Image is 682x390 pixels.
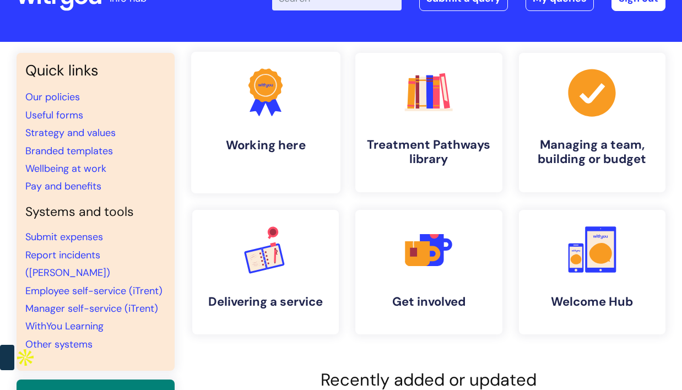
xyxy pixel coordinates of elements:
[519,210,666,334] a: Welcome Hub
[25,62,166,79] h3: Quick links
[191,52,340,193] a: Working here
[364,295,494,309] h4: Get involved
[25,230,103,243] a: Submit expenses
[364,138,494,167] h4: Treatment Pathways library
[25,162,106,175] a: Wellbeing at work
[200,138,331,153] h4: Working here
[25,90,80,104] a: Our policies
[25,319,104,333] a: WithYou Learning
[355,210,502,334] a: Get involved
[528,295,657,309] h4: Welcome Hub
[355,53,502,192] a: Treatment Pathways library
[25,302,158,315] a: Manager self-service (iTrent)
[192,370,666,390] h2: Recently added or updated
[25,180,101,193] a: Pay and benefits
[192,210,339,334] a: Delivering a service
[25,144,113,158] a: Branded templates
[201,295,331,309] h4: Delivering a service
[14,346,36,369] img: Apollo
[25,338,93,351] a: Other systems
[25,248,110,279] a: Report incidents ([PERSON_NAME])
[25,204,166,220] h4: Systems and tools
[528,138,657,167] h4: Managing a team, building or budget
[25,284,163,297] a: Employee self-service (iTrent)
[25,126,116,139] a: Strategy and values
[25,109,83,122] a: Useful forms
[519,53,666,192] a: Managing a team, building or budget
